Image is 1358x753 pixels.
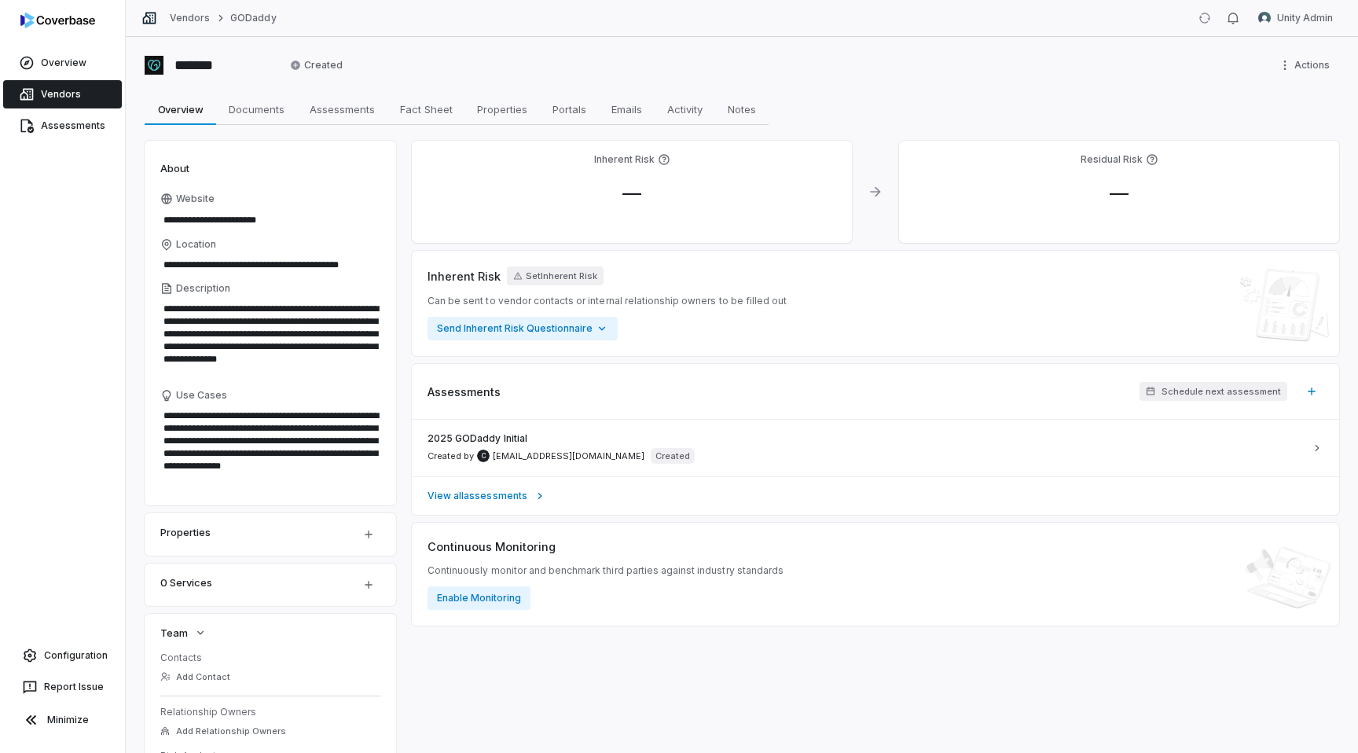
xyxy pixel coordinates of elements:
[428,490,527,502] span: View all assessments
[230,12,276,24] a: GODaddy
[471,99,534,119] span: Properties
[176,389,227,402] span: Use Cases
[1274,53,1339,77] button: More actions
[610,182,654,204] span: —
[655,450,690,462] p: Created
[493,450,644,462] span: [EMAIL_ADDRESS][DOMAIN_NAME]
[1162,386,1281,398] span: Schedule next assessment
[160,254,380,276] input: Location
[160,626,188,640] span: Team
[176,238,216,251] span: Location
[20,13,95,28] img: logo-D7KZi-bG.svg
[1258,12,1271,24] img: Unity Admin avatar
[156,619,211,647] button: Team
[428,586,530,610] button: Enable Monitoring
[160,209,354,231] input: Website
[412,420,1339,476] a: 2025 GODaddy InitialCreated by c[EMAIL_ADDRESS][DOMAIN_NAME]Created
[41,119,105,132] span: Assessments
[428,268,501,285] span: Inherent Risk
[6,641,119,670] a: Configuration
[41,57,86,69] span: Overview
[160,405,380,490] textarea: Use Cases
[160,652,380,664] dt: Contacts
[47,714,89,726] span: Minimize
[394,99,459,119] span: Fact Sheet
[507,266,604,285] button: SetInherent Risk
[594,153,655,166] h4: Inherent Risk
[176,725,286,737] span: Add Relationship Owners
[661,99,709,119] span: Activity
[1097,182,1141,204] span: —
[222,99,291,119] span: Documents
[160,706,380,718] dt: Relationship Owners
[160,161,189,175] span: About
[41,88,81,101] span: Vendors
[290,59,343,72] span: Created
[428,450,644,462] span: Created by
[156,663,235,691] button: Add Contact
[160,298,380,383] textarea: Description
[605,99,648,119] span: Emails
[1081,153,1143,166] h4: Residual Risk
[6,704,119,736] button: Minimize
[3,80,122,108] a: Vendors
[428,295,787,307] span: Can be sent to vendor contacts or internal relationship owners to be filled out
[428,564,784,577] span: Continuously monitor and benchmark third parties against industry standards
[721,99,762,119] span: Notes
[44,681,104,693] span: Report Issue
[152,99,210,119] span: Overview
[44,649,108,662] span: Configuration
[428,317,618,340] button: Send Inherent Risk Questionnaire
[303,99,381,119] span: Assessments
[3,49,122,77] a: Overview
[477,450,490,462] span: c
[412,476,1339,515] a: View allassessments
[6,673,119,701] button: Report Issue
[170,12,210,24] a: Vendors
[428,384,501,400] span: Assessments
[546,99,593,119] span: Portals
[428,538,556,555] span: Continuous Monitoring
[176,282,230,295] span: Description
[176,193,215,205] span: Website
[1277,12,1333,24] span: Unity Admin
[428,432,527,445] span: 2025 GODaddy Initial
[3,112,122,140] a: Assessments
[1249,6,1342,30] button: Unity Admin avatarUnity Admin
[1140,382,1287,401] button: Schedule next assessment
